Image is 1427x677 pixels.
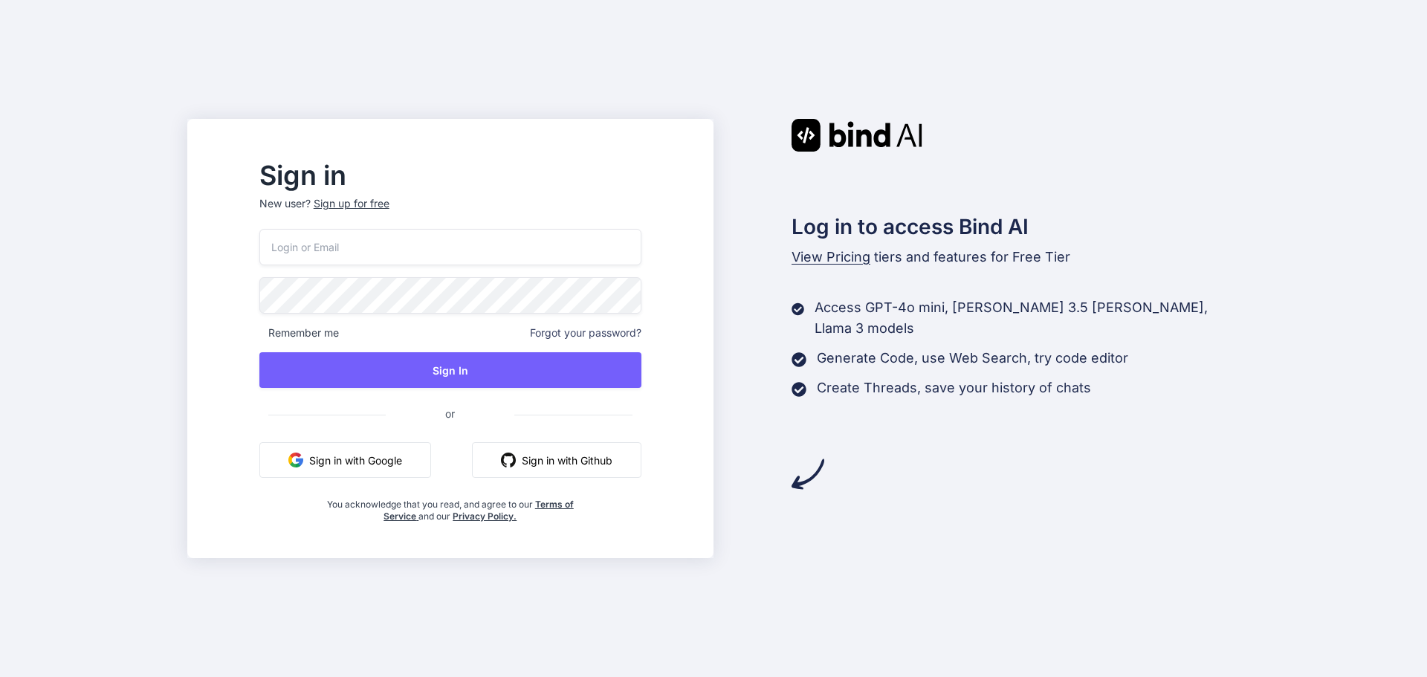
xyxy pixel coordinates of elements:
div: Sign up for free [314,196,389,211]
img: arrow [792,458,824,490]
button: Sign in with Github [472,442,641,478]
span: Forgot your password? [530,325,641,340]
img: github [501,453,516,467]
p: Generate Code, use Web Search, try code editor [817,348,1128,369]
span: View Pricing [792,249,870,265]
h2: Sign in [259,163,641,187]
p: New user? [259,196,641,229]
p: tiers and features for Free Tier [792,247,1240,268]
img: Bind AI logo [792,119,922,152]
a: Terms of Service [384,499,574,522]
div: You acknowledge that you read, and agree to our and our [323,490,577,522]
p: Create Threads, save your history of chats [817,378,1091,398]
button: Sign In [259,352,641,388]
img: google [288,453,303,467]
span: or [386,395,514,432]
h2: Log in to access Bind AI [792,211,1240,242]
input: Login or Email [259,229,641,265]
a: Privacy Policy. [453,511,517,522]
p: Access GPT-4o mini, [PERSON_NAME] 3.5 [PERSON_NAME], Llama 3 models [815,297,1240,339]
button: Sign in with Google [259,442,431,478]
span: Remember me [259,325,339,340]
